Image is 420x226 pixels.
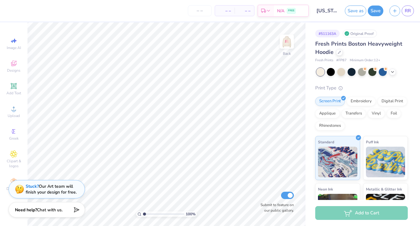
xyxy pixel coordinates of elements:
div: # 511163A [315,30,340,37]
img: Back [281,36,293,48]
a: RR [402,6,414,16]
button: Save [368,6,383,16]
span: Greek [9,136,19,141]
span: Fresh Prints Boston Heavyweight Hoodie [315,40,402,56]
span: 100 % [186,211,195,217]
div: Screen Print [315,97,345,106]
span: N/A [277,8,284,14]
span: Upload [8,113,20,118]
button: Save as [345,6,366,16]
div: Digital Print [378,97,407,106]
div: Embroidery [347,97,376,106]
div: Foil [387,109,401,118]
div: Print Type [315,85,408,92]
span: # FP87 [336,58,347,63]
span: RR [405,7,411,14]
span: Clipart & logos [3,159,24,168]
span: – – [238,8,250,14]
img: Standard [318,147,357,177]
span: Add Text [6,91,21,96]
strong: Need help? [15,207,37,213]
span: Chat with us. [37,207,63,213]
img: Metallic & Glitter Ink [366,194,405,224]
span: – – [219,8,231,14]
label: Submit to feature on our public gallery. [257,202,294,213]
span: Standard [318,139,334,145]
div: Back [283,51,291,56]
span: Fresh Prints [315,58,333,63]
div: Transfers [341,109,366,118]
span: FREE [288,9,294,13]
span: Minimum Order: 12 + [350,58,380,63]
img: Neon Ink [318,194,357,224]
div: Our Art team will finish your design for free. [26,183,77,195]
div: Vinyl [368,109,385,118]
div: Original Proof [343,30,377,37]
input: – – [188,5,212,16]
div: Rhinestones [315,121,345,130]
span: Designs [7,68,20,73]
span: Puff Ink [366,139,379,145]
span: Image AI [7,45,21,50]
strong: Stuck? [26,183,39,189]
span: Metallic & Glitter Ink [366,186,402,192]
div: Applique [315,109,340,118]
img: Puff Ink [366,147,405,177]
input: Untitled Design [312,5,342,17]
span: Decorate [6,186,21,191]
span: Neon Ink [318,186,333,192]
